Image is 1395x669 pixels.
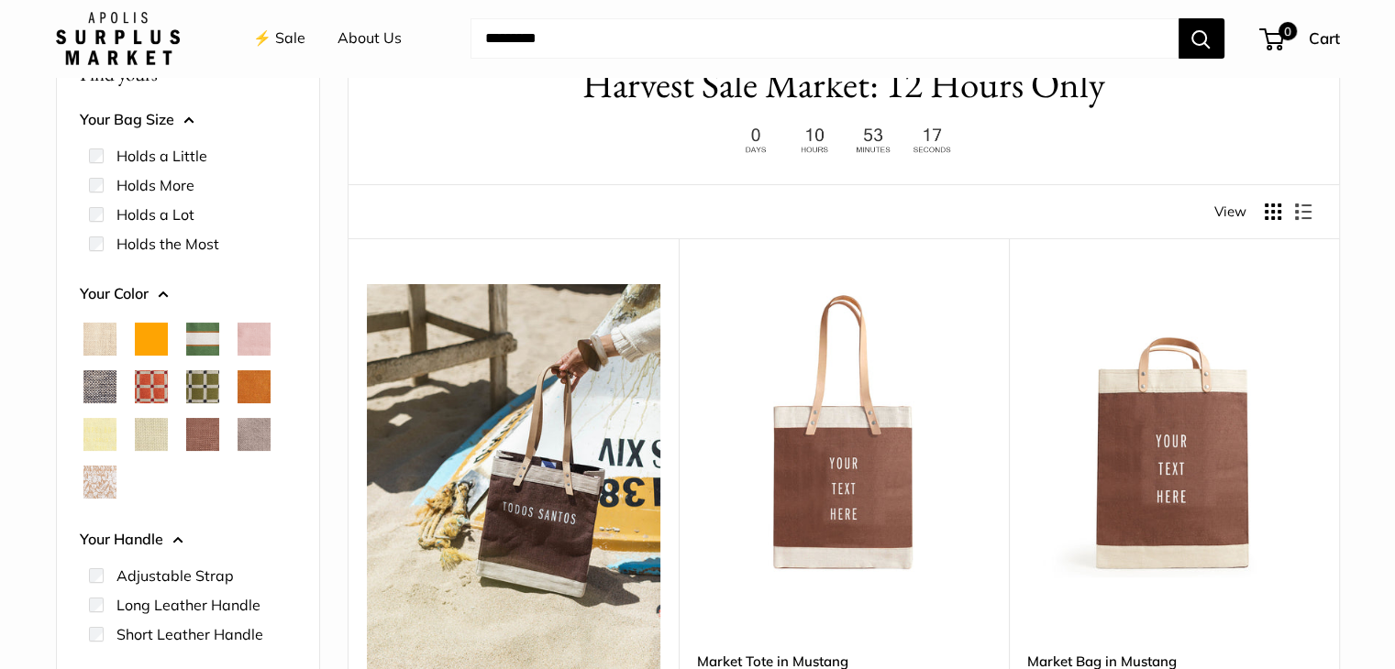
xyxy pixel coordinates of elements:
[186,418,219,451] button: Mustang
[1278,22,1296,40] span: 0
[56,12,180,65] img: Apolis: Surplus Market
[697,284,991,577] img: Market Tote in Mustang
[116,145,207,167] label: Holds a Little
[135,370,168,403] button: Chenille Window Brick
[116,174,194,196] label: Holds More
[116,565,234,587] label: Adjustable Strap
[83,466,116,499] button: White Porcelain
[186,323,219,356] button: Court Green
[1027,284,1321,577] a: Market Bag in MustangMarket Bag in Mustang
[1295,203,1312,220] button: Display products as list
[1265,203,1281,220] button: Display products as grid
[338,25,402,52] a: About Us
[135,323,168,356] button: Orange
[729,123,958,159] img: 12 hours only. Ends at 8pm
[186,370,219,403] button: Chenille Window Sage
[1214,199,1246,225] span: View
[83,323,116,356] button: Natural
[80,280,296,308] button: Your Color
[135,418,168,451] button: Mint Sorbet
[116,623,263,645] label: Short Leather Handle
[1261,24,1340,53] a: 0 Cart
[1309,28,1340,48] span: Cart
[238,323,271,356] button: Blush
[697,284,991,577] a: Market Tote in MustangMarket Tote in Mustang
[80,106,296,134] button: Your Bag Size
[1179,18,1224,59] button: Search
[116,594,260,616] label: Long Leather Handle
[80,526,296,554] button: Your Handle
[116,203,194,225] label: Holds a Lot
[253,25,305,52] a: ⚡️ Sale
[471,18,1179,59] input: Search...
[83,418,116,451] button: Daisy
[1027,284,1321,577] img: Market Bag in Mustang
[83,370,116,403] button: Chambray
[238,418,271,451] button: Taupe
[238,370,271,403] button: Cognac
[116,233,219,255] label: Holds the Most
[376,58,1312,112] h1: Harvest Sale Market: 12 Hours Only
